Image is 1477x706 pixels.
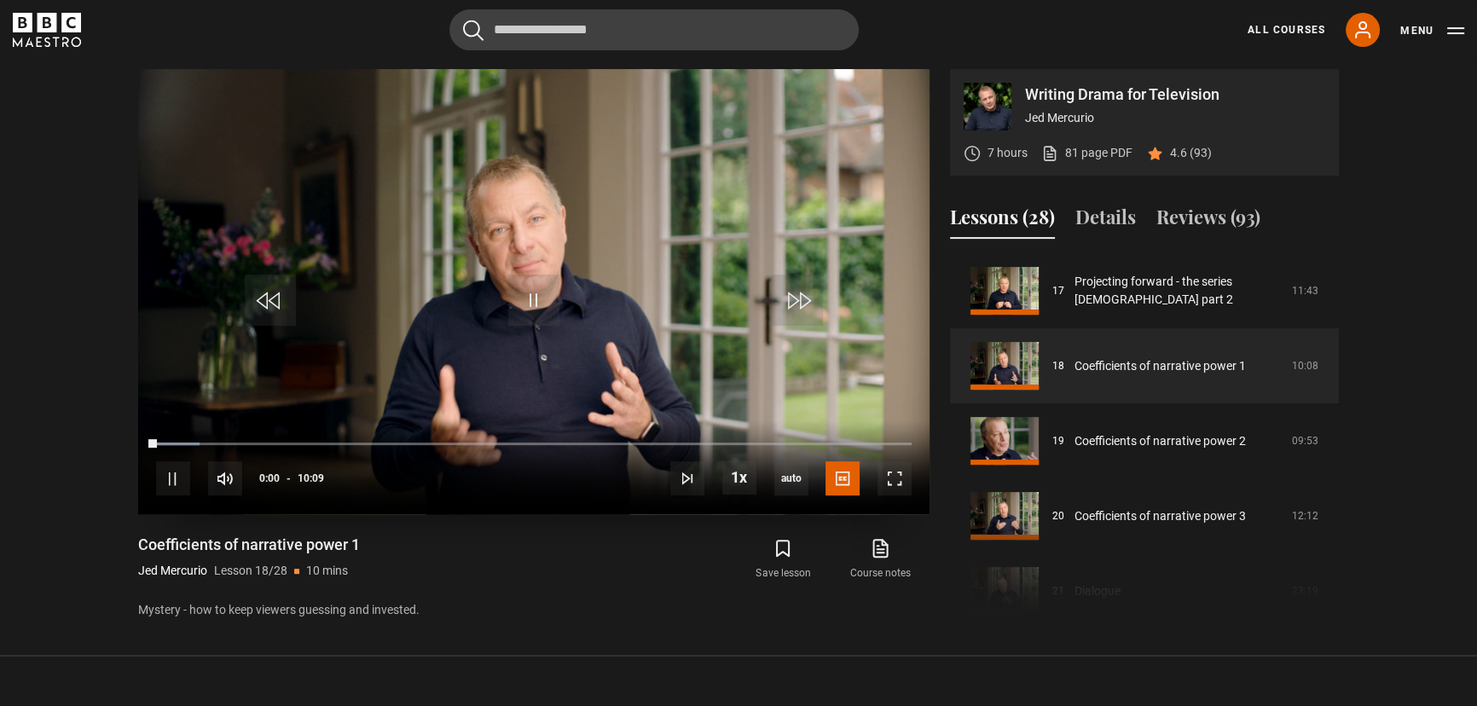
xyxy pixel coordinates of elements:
button: Reviews (93) [1156,203,1260,239]
span: - [287,472,291,484]
p: 10 mins [306,562,348,580]
p: 7 hours [988,144,1028,162]
p: Lesson 18/28 [214,562,287,580]
p: Jed Mercurio [1025,109,1325,127]
a: 81 page PDF [1041,144,1132,162]
button: Fullscreen [878,461,912,495]
input: Search [449,9,859,50]
button: Playback Rate [722,460,756,495]
div: Progress Bar [156,443,912,446]
a: Coefficients of narrative power 1 [1074,357,1246,375]
button: Submit the search query [463,20,484,41]
a: Course notes [832,535,930,584]
h1: Coefficients of narrative power 1 [138,535,360,555]
button: Save lesson [734,535,831,584]
span: auto [774,461,808,495]
button: Captions [825,461,860,495]
div: Current quality: 1080p [774,461,808,495]
p: Writing Drama for Television [1025,87,1325,102]
button: Lessons (28) [950,203,1055,239]
svg: BBC Maestro [13,13,81,47]
span: 0:00 [259,463,280,494]
a: Coefficients of narrative power 3 [1074,507,1246,525]
p: Jed Mercurio [138,562,207,580]
span: 10:09 [298,463,324,494]
a: Coefficients of narrative power 2 [1074,432,1246,450]
p: Mystery - how to keep viewers guessing and invested. [138,601,930,619]
button: Toggle navigation [1400,22,1464,39]
video-js: Video Player [138,69,930,514]
button: Mute [208,461,242,495]
button: Pause [156,461,190,495]
p: 4.6 (93) [1170,144,1212,162]
button: Next Lesson [670,461,704,495]
a: Projecting forward - the series [DEMOGRAPHIC_DATA] part 2 [1074,273,1282,309]
button: Details [1075,203,1136,239]
a: All Courses [1248,22,1325,38]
